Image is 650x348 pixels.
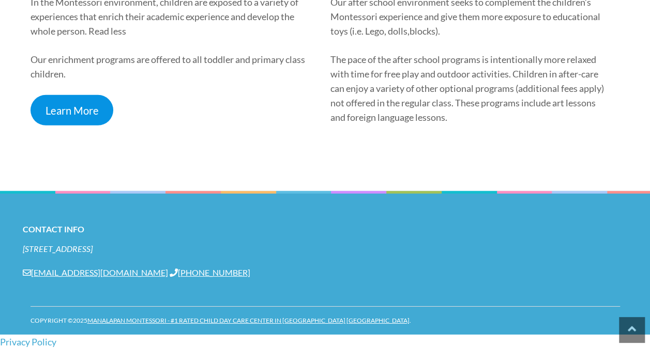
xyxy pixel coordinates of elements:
[31,307,620,335] div: Copyright ©2025 .
[31,95,114,125] a: Learn More
[87,317,410,324] a: Manalapan Montessori - #1 Rated Child Day Care Center in [GEOGRAPHIC_DATA] [GEOGRAPHIC_DATA]
[170,267,250,277] a: [PHONE_NUMBER]
[23,267,168,277] a: [EMAIL_ADDRESS][DOMAIN_NAME]
[330,52,612,124] p: The pace of the after school programs is intentionally more relaxed with time for free play and o...
[23,243,628,255] address: [STREET_ADDRESS]
[31,52,312,81] p: Our enrichment programs are offered to all toddler and primary class children.
[23,222,628,236] h2: Contact Info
